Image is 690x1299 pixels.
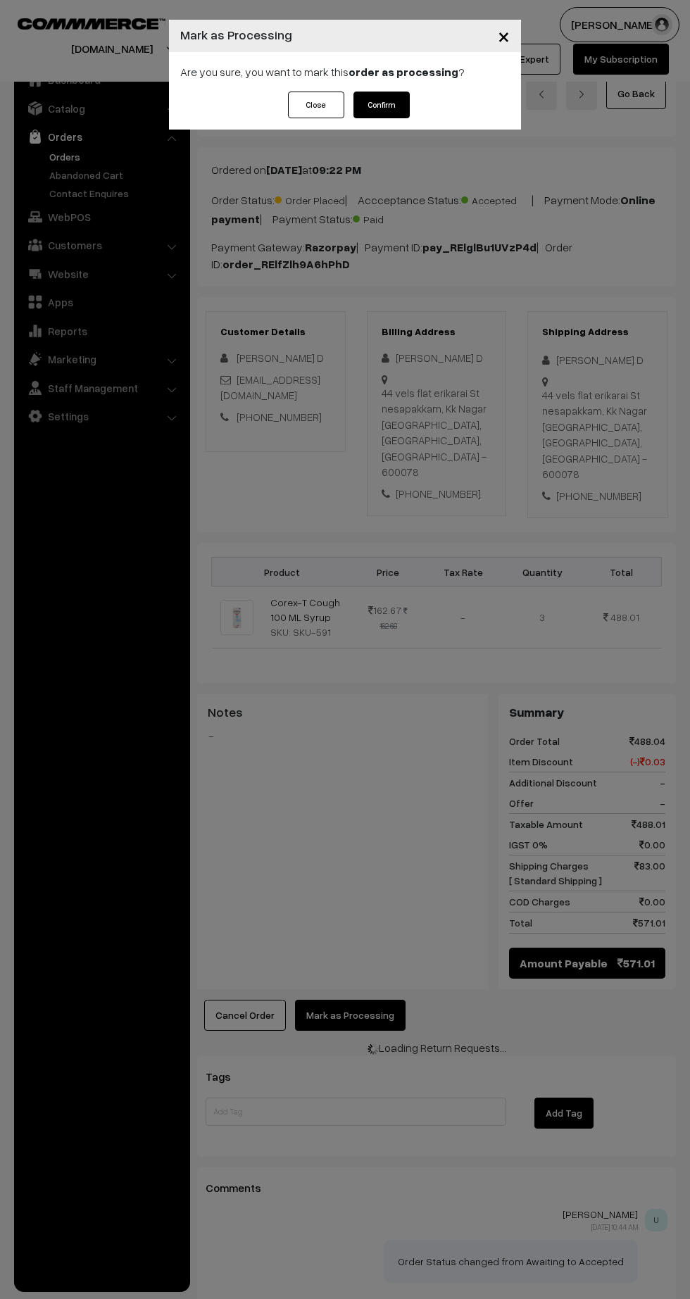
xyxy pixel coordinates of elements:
[180,25,292,44] h4: Mark as Processing
[487,14,521,58] button: Close
[169,52,521,92] div: Are you sure, you want to mark this ?
[349,65,458,79] strong: order as processing
[498,23,510,49] span: ×
[353,92,410,118] button: Confirm
[288,92,344,118] button: Close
